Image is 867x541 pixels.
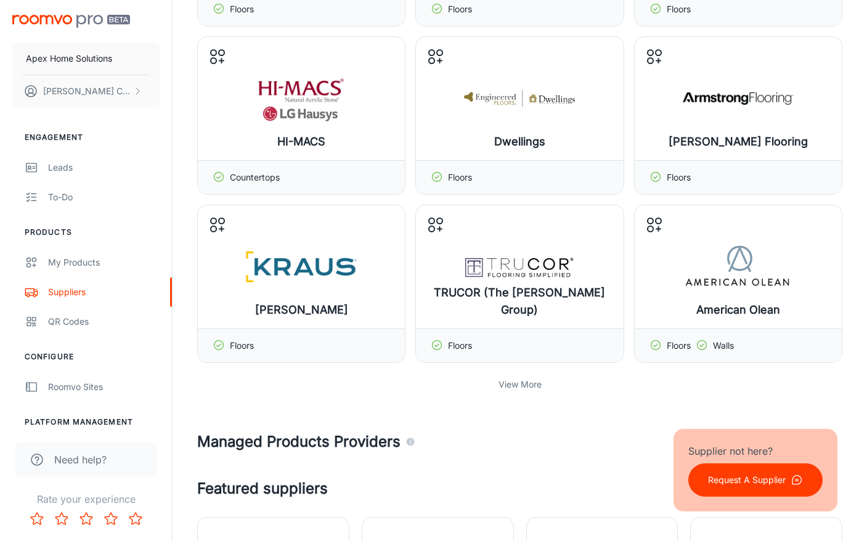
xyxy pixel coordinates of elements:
[12,15,130,28] img: Roomvo PRO Beta
[48,190,160,204] div: To-do
[48,315,160,328] div: QR Codes
[448,171,472,184] p: Floors
[448,339,472,352] p: Floors
[667,171,691,184] p: Floors
[49,506,74,531] button: Rate 2 star
[99,506,123,531] button: Rate 4 star
[688,463,823,497] button: Request A Supplier
[48,285,160,299] div: Suppliers
[12,43,160,75] button: Apex Home Solutions
[54,452,107,467] span: Need help?
[74,506,99,531] button: Rate 3 star
[10,492,162,506] p: Rate your experience
[230,339,254,352] p: Floors
[48,256,160,269] div: My Products
[405,431,415,453] div: Agencies and suppliers who work with us to automatically identify the specific products you carry
[667,339,691,352] p: Floors
[197,478,842,500] h4: Featured suppliers
[713,339,734,352] p: Walls
[230,2,254,16] p: Floors
[688,444,823,458] p: Supplier not here?
[708,473,786,487] p: Request A Supplier
[48,380,160,394] div: Roomvo Sites
[499,378,542,391] p: View More
[26,52,112,65] p: Apex Home Solutions
[12,75,160,107] button: [PERSON_NAME] Cristea
[197,431,842,453] h4: Managed Products Providers
[43,84,130,98] p: [PERSON_NAME] Cristea
[123,506,148,531] button: Rate 5 star
[25,506,49,531] button: Rate 1 star
[48,161,160,174] div: Leads
[230,171,280,184] p: Countertops
[448,2,472,16] p: Floors
[667,2,691,16] p: Floors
